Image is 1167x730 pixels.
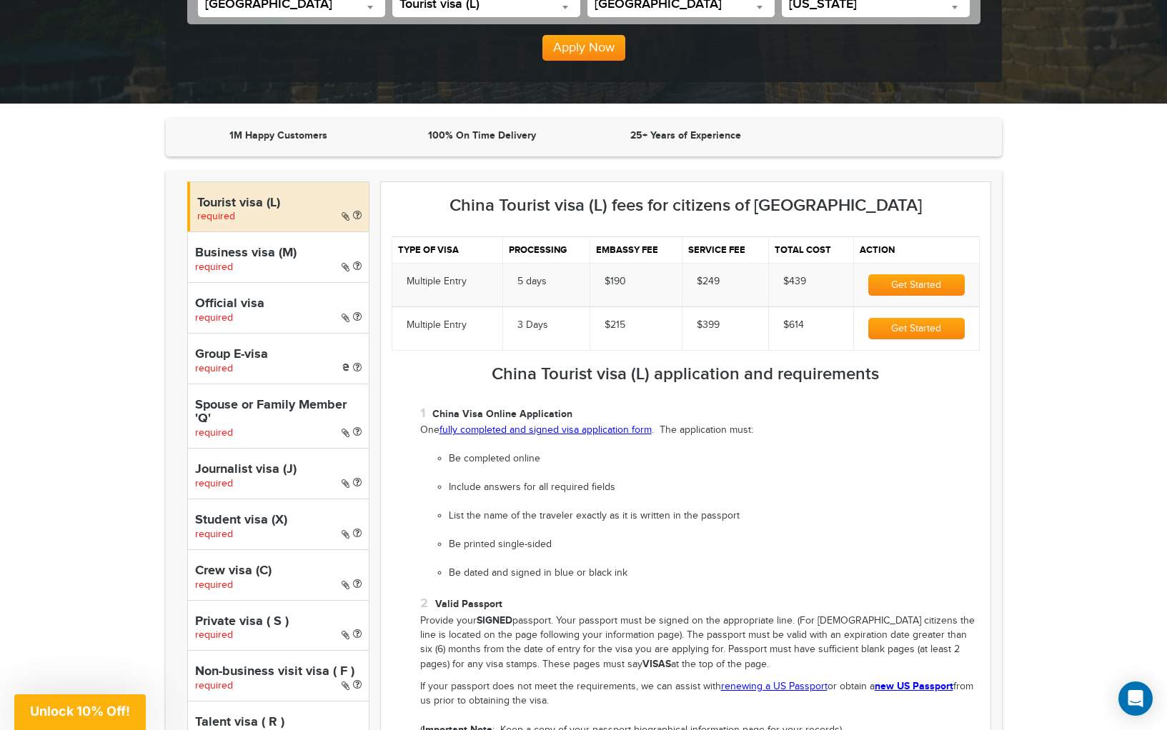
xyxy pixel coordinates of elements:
[449,538,980,552] li: Be printed single-sided
[590,236,682,263] th: Embassy fee
[428,129,536,141] strong: 100% On Time Delivery
[420,614,980,672] p: Provide your passport. Your passport must be signed on the appropriate line. (For [DEMOGRAPHIC_DA...
[195,680,233,691] span: required
[854,236,979,263] th: Action
[407,276,467,287] span: Multiple Entry
[197,211,235,222] span: required
[449,509,980,524] li: List the name of the traveler exactly as it is written in the passport
[697,319,720,331] span: $399
[868,274,964,296] button: Get Started
[783,276,806,287] span: $439
[195,564,362,579] h4: Crew visa (C)
[791,129,988,146] iframe: Customer reviews powered by Trustpilot
[195,665,362,679] h4: Non-business visit visa ( F )
[449,566,980,581] li: Be dated and signed in blue or black ink
[195,716,362,730] h4: Talent visa ( R )
[195,478,233,489] span: required
[195,615,362,629] h4: Private visa ( S )
[605,319,625,331] span: $215
[477,614,512,626] strong: SIGNED
[420,424,980,438] p: One . The application must:
[630,129,741,141] strong: 25+ Years of Experience
[195,312,233,324] span: required
[195,246,362,261] h4: Business visa (M)
[517,319,548,331] span: 3 Days
[392,196,980,215] h3: China Tourist visa (L) fees for citizens of [GEOGRAPHIC_DATA]
[407,319,467,331] span: Multiple Entry
[517,276,547,287] span: 5 days
[449,481,980,495] li: Include answers for all required fields
[432,408,572,420] strong: China Visa Online Application
[195,261,233,273] span: required
[195,348,362,362] h4: Group E-visa
[195,297,362,311] h4: Official visa
[195,529,233,540] span: required
[14,694,146,730] div: Unlock 10% Off!
[195,514,362,528] h4: Student visa (X)
[682,236,769,263] th: Service fee
[542,35,625,61] button: Apply Now
[195,399,362,427] h4: Spouse or Family Member 'Q'
[868,279,964,291] a: Get Started
[783,319,804,331] span: $614
[1118,681,1153,716] div: Open Intercom Messenger
[440,424,652,436] a: fully completed and signed visa application form
[392,236,502,263] th: Type of visa
[642,658,671,670] strong: VISAS
[30,704,130,719] span: Unlock 10% Off!
[605,276,626,287] span: $190
[502,236,590,263] th: Processing
[868,323,964,334] a: Get Started
[195,363,233,374] span: required
[195,579,233,591] span: required
[768,236,853,263] th: Total cost
[392,365,980,384] h3: China Tourist visa (L) application and requirements
[229,129,327,141] strong: 1M Happy Customers
[875,680,953,692] a: new US Passport
[435,598,502,610] strong: Valid Passport
[449,452,980,466] li: Be completed online
[195,427,233,439] span: required
[197,196,362,211] h4: Tourist visa (L)
[697,276,720,287] span: $249
[195,629,233,641] span: required
[868,318,964,339] button: Get Started
[721,681,828,692] a: renewing a US Passport
[195,463,362,477] h4: Journalist visa (J)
